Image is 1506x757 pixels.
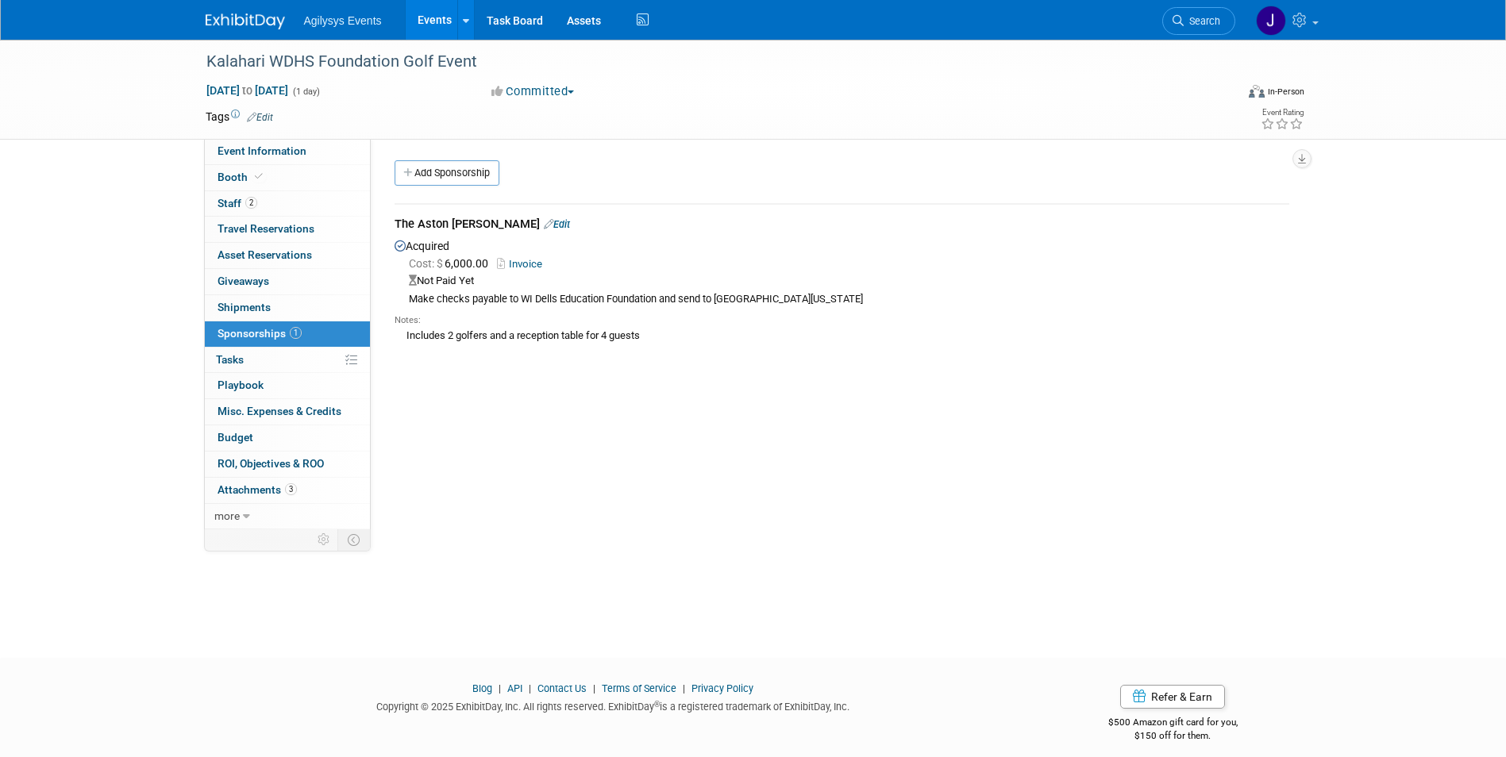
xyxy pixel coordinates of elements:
[1045,729,1301,743] div: $150 off for them.
[395,314,1289,327] div: Notes:
[218,275,269,287] span: Giveaways
[290,327,302,339] span: 1
[205,478,370,503] a: Attachments3
[495,682,505,694] span: |
[206,83,289,98] span: [DATE] [DATE]
[409,274,1289,289] div: Not Paid Yet
[247,112,273,123] a: Edit
[201,48,1211,76] div: Kalahari WDHS Foundation Golf Event
[507,682,522,694] a: API
[205,139,370,164] a: Event Information
[395,216,1289,236] div: The Aston [PERSON_NAME]
[218,222,314,235] span: Travel Reservations
[205,348,370,373] a: Tasks
[497,258,549,270] a: Invoice
[205,452,370,477] a: ROI, Objectives & ROO
[214,509,240,522] span: more
[1249,85,1265,98] img: Format-Inperson.png
[218,248,312,261] span: Asset Reservations
[205,425,370,451] a: Budget
[206,696,1022,714] div: Copyright © 2025 ExhibitDay, Inc. All rights reserved. ExhibitDay is a registered trademark of Ex...
[218,144,306,157] span: Event Information
[285,483,297,495] span: 3
[409,257,495,270] span: 6,000.00
[691,682,753,694] a: Privacy Policy
[205,217,370,242] a: Travel Reservations
[1142,83,1305,106] div: Event Format
[395,327,1289,344] div: Includes 2 golfers and a reception table for 4 guests
[205,321,370,347] a: Sponsorships1
[218,431,253,444] span: Budget
[1045,705,1301,742] div: $500 Amazon gift card for you,
[544,218,570,230] a: Edit
[537,682,587,694] a: Contact Us
[205,399,370,425] a: Misc. Expenses & Credits
[472,682,492,694] a: Blog
[218,457,324,470] span: ROI, Objectives & ROO
[218,378,264,391] span: Playbook
[654,700,660,709] sup: ®
[1256,6,1286,36] img: Jennifer Bridell
[291,86,320,97] span: (1 day)
[205,373,370,398] a: Playbook
[218,483,297,496] span: Attachments
[218,197,257,209] span: Staff
[1267,86,1304,98] div: In-Person
[205,165,370,190] a: Booth
[218,327,302,340] span: Sponsorships
[205,269,370,294] a: Giveaways
[218,171,266,183] span: Booth
[216,353,244,366] span: Tasks
[589,682,599,694] span: |
[409,293,1289,306] div: Make checks payable to WI Dells Education Foundation and send to [GEOGRAPHIC_DATA][US_STATE]
[245,197,257,209] span: 2
[679,682,689,694] span: |
[395,236,1289,348] div: Acquired
[218,301,271,313] span: Shipments
[205,295,370,321] a: Shipments
[395,160,499,186] a: Add Sponsorship
[304,14,382,27] span: Agilysys Events
[205,504,370,529] a: more
[205,243,370,268] a: Asset Reservations
[602,682,676,694] a: Terms of Service
[206,13,285,29] img: ExhibitDay
[1120,685,1225,709] a: Refer & Earn
[1261,109,1304,117] div: Event Rating
[240,84,255,97] span: to
[1184,15,1220,27] span: Search
[205,191,370,217] a: Staff2
[255,172,263,181] i: Booth reservation complete
[409,257,445,270] span: Cost: $
[525,682,535,694] span: |
[206,109,273,125] td: Tags
[218,405,341,417] span: Misc. Expenses & Credits
[1162,7,1235,35] a: Search
[337,529,370,550] td: Toggle Event Tabs
[310,529,338,550] td: Personalize Event Tab Strip
[486,83,580,100] button: Committed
